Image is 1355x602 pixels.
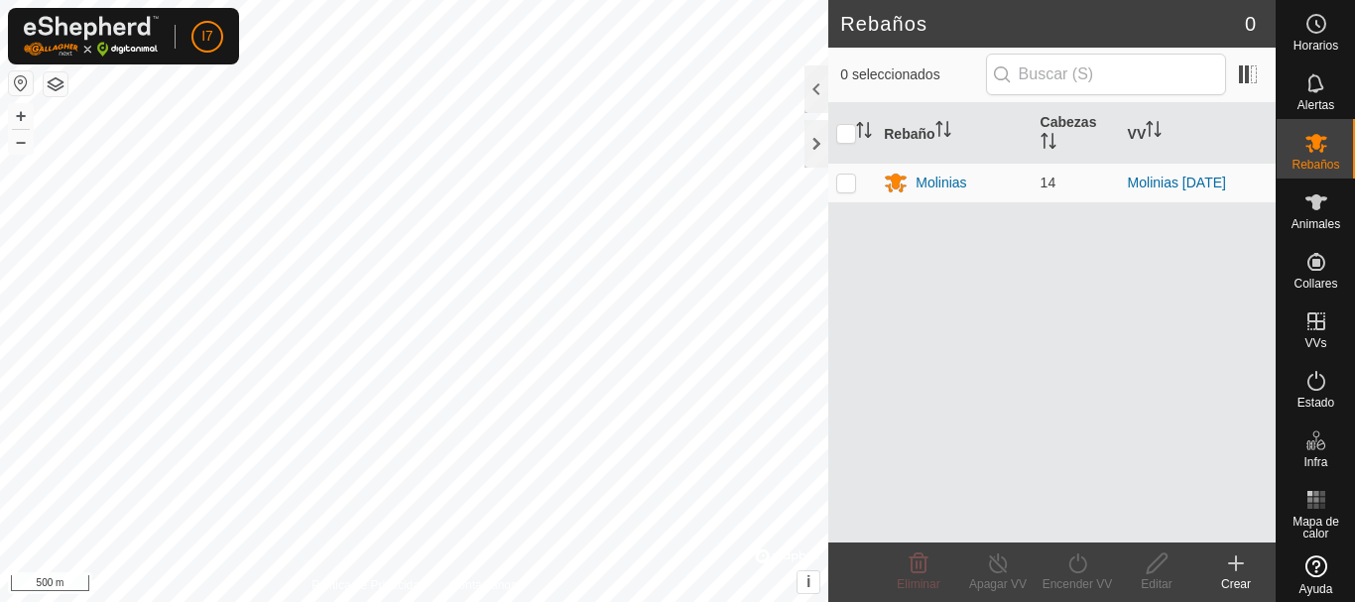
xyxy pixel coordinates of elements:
font: Estado [1297,396,1334,410]
font: Mapa de calor [1293,515,1339,541]
span: 14 [1041,175,1056,190]
font: Rebaño [884,125,934,141]
font: Alertas [1297,98,1334,112]
font: Cabezas [1041,114,1097,130]
font: Animales [1292,217,1340,231]
font: – [16,131,26,152]
font: Encender VV [1043,577,1113,591]
font: i [806,573,810,590]
button: Restablecer mapa [9,71,33,95]
font: 0 seleccionados [840,66,939,82]
font: 0 [1245,13,1256,35]
p-sorticon: Activar para ordenar [1146,124,1162,140]
font: VV [1128,125,1147,141]
font: Editar [1141,577,1171,591]
img: Logotipo de Gallagher [24,16,159,57]
font: Ayuda [1299,582,1333,596]
button: – [9,130,33,154]
p-sorticon: Activar para ordenar [856,125,872,141]
font: Política de Privacidad [311,578,426,592]
font: + [16,105,27,126]
font: I7 [201,28,213,44]
div: Molinias [916,173,966,193]
input: Buscar (S) [986,54,1226,95]
button: Capas del Mapa [44,72,67,96]
font: Eliminar [897,577,939,591]
font: Horarios [1293,39,1338,53]
button: + [9,104,33,128]
font: Collares [1293,277,1337,291]
font: Crear [1221,577,1251,591]
font: Apagar VV [969,577,1027,591]
a: Contáctanos [450,576,517,594]
p-sorticon: Activar para ordenar [1041,136,1056,152]
font: Infra [1303,455,1327,469]
a: Política de Privacidad [311,576,426,594]
font: Rebaños [1292,158,1339,172]
button: i [798,571,819,593]
font: Rebaños [840,13,927,35]
p-sorticon: Activar para ordenar [935,124,951,140]
font: VVs [1304,336,1326,350]
a: Molinias [DATE] [1128,175,1226,190]
font: Contáctanos [450,578,517,592]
